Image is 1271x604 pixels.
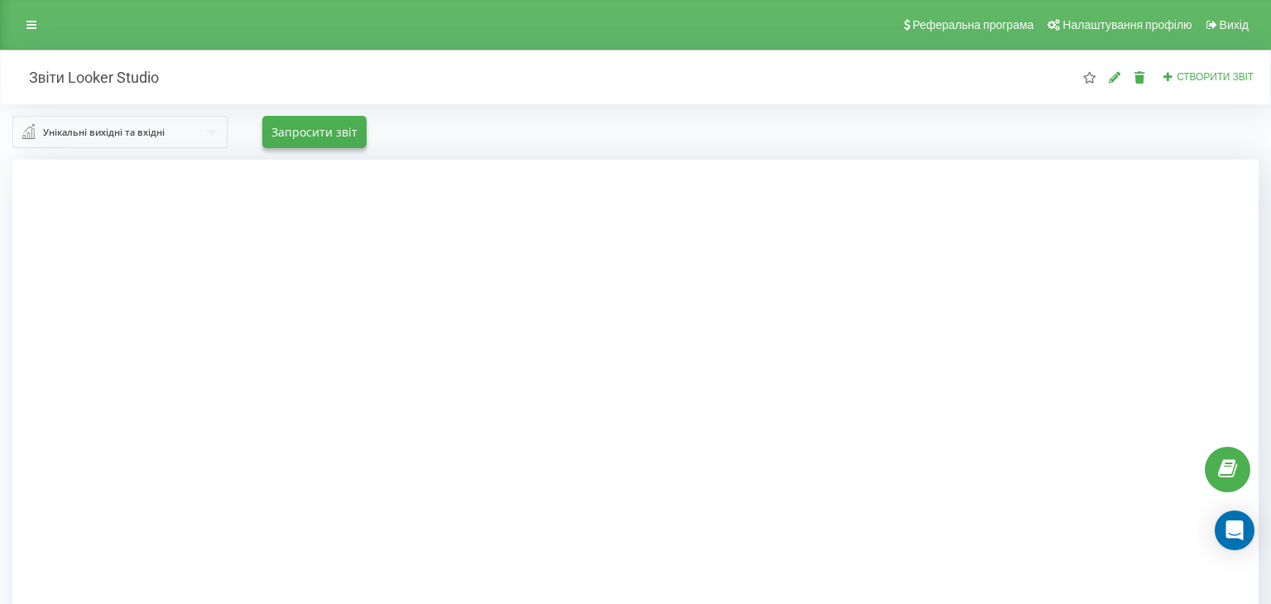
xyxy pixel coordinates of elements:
[12,68,159,87] h2: Звіти Looker Studio
[1215,511,1254,550] div: Open Intercom Messenger
[43,123,165,141] div: Унікальні вихідні та вхідні
[1158,70,1259,84] button: Створити звіт
[1062,18,1192,31] span: Налаштування профілю
[913,18,1034,31] span: Реферальна програма
[1163,71,1174,81] i: Створити звіт
[1133,71,1147,83] i: Видалити звіт
[1220,18,1249,31] span: Вихід
[1108,71,1122,83] i: Редагувати звіт
[1082,71,1096,83] i: Цей звіт буде завантажений першим при відкритті "Звіти Looker Studio". Ви можете призначити будь-...
[262,116,367,148] button: Запросити звіт
[1177,71,1254,83] span: Створити звіт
